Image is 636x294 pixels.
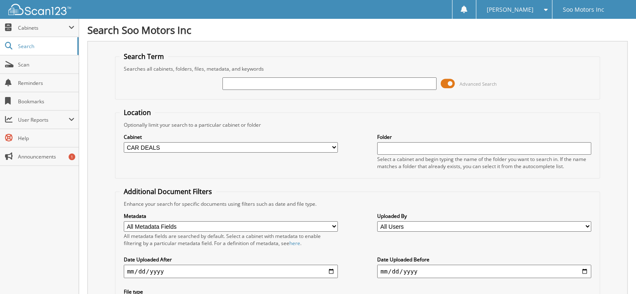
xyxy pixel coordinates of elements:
div: All metadata fields are searched by default. Select a cabinet with metadata to enable filtering b... [124,233,338,247]
span: Bookmarks [18,98,74,105]
input: start [124,265,338,278]
label: Folder [377,133,591,141]
h1: Search Soo Motors Inc [87,23,628,37]
legend: Additional Document Filters [120,187,216,196]
div: Searches all cabinets, folders, files, metadata, and keywords [120,65,596,72]
div: Optionally limit your search to a particular cabinet or folder [120,121,596,128]
span: User Reports [18,116,69,123]
span: Advanced Search [460,81,497,87]
legend: Search Term [120,52,168,61]
label: Date Uploaded Before [377,256,591,263]
span: [PERSON_NAME] [487,7,534,12]
label: Uploaded By [377,212,591,220]
label: Metadata [124,212,338,220]
legend: Location [120,108,155,117]
div: Select a cabinet and begin typing the name of the folder you want to search in. If the name match... [377,156,591,170]
span: Scan [18,61,74,68]
label: Date Uploaded After [124,256,338,263]
img: scan123-logo-white.svg [8,4,71,15]
div: 1 [69,153,75,160]
input: end [377,265,591,278]
span: Reminders [18,79,74,87]
a: here [289,240,300,247]
span: Help [18,135,74,142]
div: Enhance your search for specific documents using filters such as date and file type. [120,200,596,207]
label: Cabinet [124,133,338,141]
span: Cabinets [18,24,69,31]
span: Search [18,43,73,50]
span: Announcements [18,153,74,160]
span: Soo Motors Inc [563,7,604,12]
